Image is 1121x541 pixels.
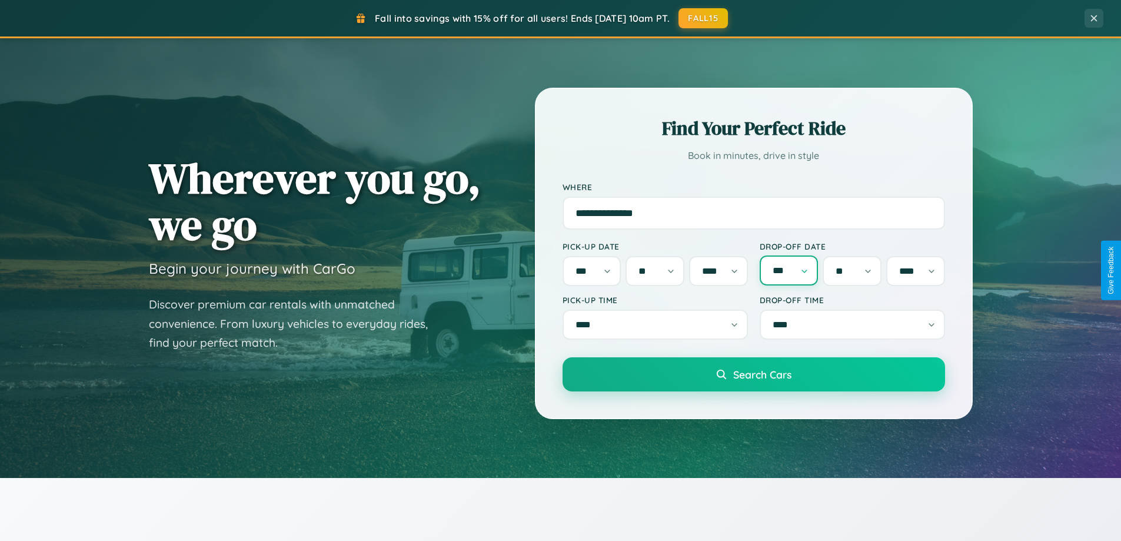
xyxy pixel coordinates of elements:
div: Give Feedback [1107,247,1115,294]
button: FALL15 [678,8,728,28]
h2: Find Your Perfect Ride [563,115,945,141]
label: Where [563,182,945,192]
h3: Begin your journey with CarGo [149,260,355,277]
span: Search Cars [733,368,791,381]
label: Drop-off Date [760,241,945,251]
span: Fall into savings with 15% off for all users! Ends [DATE] 10am PT. [375,12,670,24]
button: Search Cars [563,357,945,391]
label: Pick-up Date [563,241,748,251]
label: Pick-up Time [563,295,748,305]
h1: Wherever you go, we go [149,155,481,248]
label: Drop-off Time [760,295,945,305]
p: Book in minutes, drive in style [563,147,945,164]
p: Discover premium car rentals with unmatched convenience. From luxury vehicles to everyday rides, ... [149,295,443,353]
